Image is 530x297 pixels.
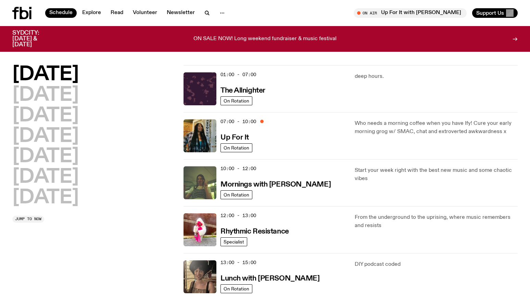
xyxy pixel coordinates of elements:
button: [DATE] [12,127,79,146]
a: Specialist [220,237,247,246]
a: Rhythmic Resistance [220,227,289,235]
p: Start your week right with the best new music and some chaotic vibes [355,166,518,183]
a: Newsletter [163,8,199,18]
button: [DATE] [12,106,79,126]
button: Jump to now [12,216,44,223]
span: Jump to now [15,217,41,221]
span: On Rotation [224,286,249,291]
button: Support Us [472,8,518,18]
span: Support Us [476,10,504,16]
p: ON SALE NOW! Long weekend fundraiser & music festival [193,36,337,42]
a: On Rotation [220,190,252,199]
h3: SYDCITY: [DATE] & [DATE] [12,30,56,48]
a: Schedule [45,8,77,18]
a: Lunch with [PERSON_NAME] [220,274,319,282]
span: 12:00 - 13:00 [220,212,256,219]
span: 10:00 - 12:00 [220,165,256,172]
span: Specialist [224,239,244,244]
span: 13:00 - 15:00 [220,259,256,266]
h3: Mornings with [PERSON_NAME] [220,181,331,188]
span: 01:00 - 07:00 [220,71,256,78]
p: deep hours. [355,72,518,81]
h3: The Allnighter [220,87,265,94]
img: Ify - a Brown Skin girl with black braided twists, looking up to the side with her tongue stickin... [184,119,216,152]
a: Up For It [220,133,249,141]
h3: Rhythmic Resistance [220,228,289,235]
h3: Up For It [220,134,249,141]
button: [DATE] [12,188,79,207]
a: On Rotation [220,284,252,293]
img: Jim Kretschmer in a really cute outfit with cute braids, standing on a train holding up a peace s... [184,166,216,199]
button: [DATE] [12,65,79,84]
a: On Rotation [220,143,252,152]
span: On Rotation [224,98,249,103]
p: From the underground to the uprising, where music remembers and resists [355,213,518,230]
a: The Allnighter [220,86,265,94]
button: [DATE] [12,147,79,166]
p: Who needs a morning coffee when you have Ify! Cure your early morning grog w/ SMAC, chat and extr... [355,119,518,136]
span: On Rotation [224,192,249,197]
a: Explore [78,8,105,18]
a: Volunteer [129,8,161,18]
a: Mornings with [PERSON_NAME] [220,180,331,188]
button: [DATE] [12,168,79,187]
img: Attu crouches on gravel in front of a brown wall. They are wearing a white fur coat with a hood, ... [184,213,216,246]
a: Read [106,8,127,18]
button: On AirUp For It with [PERSON_NAME] [354,8,467,18]
p: DIY podcast coded [355,260,518,269]
span: On Rotation [224,145,249,150]
a: On Rotation [220,96,252,105]
h3: Lunch with [PERSON_NAME] [220,275,319,282]
button: [DATE] [12,86,79,105]
span: 07:00 - 10:00 [220,118,256,125]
